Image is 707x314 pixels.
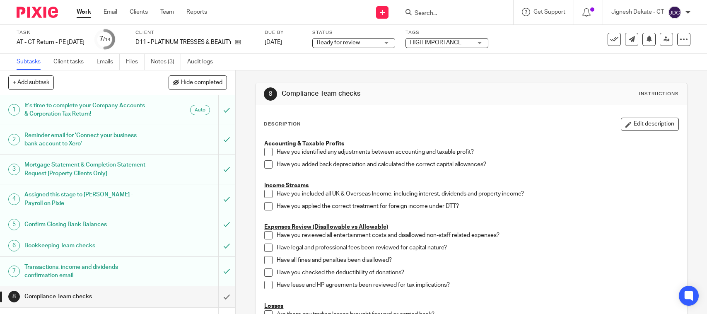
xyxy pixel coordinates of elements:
button: + Add subtask [8,75,54,89]
div: 1 [8,104,20,116]
a: Subtasks [17,54,47,70]
u: Income Streams [264,183,309,188]
u: Expenses Review (Disallowable vs Allowable) [264,224,388,230]
a: Client tasks [53,54,90,70]
small: /14 [103,37,111,42]
p: Have you identified any adjustments between accounting and taxable profit? [277,148,678,156]
h1: Compliance Team checks [24,290,148,303]
u: Losses [264,303,283,309]
u: Accounting & Taxable Profits [264,141,344,147]
p: Have legal and professional fees been reviewed for capital nature? [277,244,678,252]
div: 7 [99,34,111,44]
label: Client [135,29,254,36]
label: Due by [265,29,302,36]
h1: Compliance Team checks [282,89,489,98]
p: Have all fines and penalties been disallowed? [277,256,678,264]
span: HIGH IMPORTANCE [410,40,461,46]
a: Notes (3) [151,54,181,70]
div: 6 [8,240,20,251]
span: Ready for review [317,40,360,46]
p: Have you added back depreciation and calculated the correct capital allowances? [277,160,678,169]
h1: Confirm Closing Bank Balances [24,218,148,231]
div: Auto [190,105,210,115]
a: Team [160,8,174,16]
p: D11 - PLATINUM TRESSES & BEAUTY LTD [135,38,231,46]
div: 2 [8,134,20,145]
label: Tags [405,29,488,36]
a: Reports [186,8,207,16]
h1: Assigned this stage to [PERSON_NAME] - Payroll on Pixie [24,188,148,210]
div: AT - CT Return - PE 31-07-2025 [17,38,84,46]
input: Search [414,10,488,17]
button: Edit description [621,118,679,131]
a: Clients [130,8,148,16]
p: Description [264,121,301,128]
span: [DATE] [265,39,282,45]
label: Status [312,29,395,36]
div: 4 [8,193,20,205]
a: Work [77,8,91,16]
button: Hide completed [169,75,227,89]
h1: Mortgage Statement & Completion Statement Request [Property Clients Only] [24,159,148,180]
p: Jignesh Dekate - CT [611,8,664,16]
a: Files [126,54,145,70]
div: 3 [8,164,20,175]
p: Have lease and HP agreements been reviewed for tax implications? [277,281,678,289]
span: Get Support [533,9,565,15]
h1: Bookkeeping Team checks [24,239,148,252]
p: Have you included all UK & Overseas Income, including interest, dividends and property income? [277,190,678,198]
h1: It's time to complete your Company Accounts & Corporation Tax Return! [24,99,148,121]
div: Instructions [639,91,679,97]
div: 5 [8,219,20,230]
div: 8 [264,87,277,101]
p: Have you applied the correct treatment for foreign income under DTT? [277,202,678,210]
a: Audit logs [187,54,219,70]
div: 8 [8,291,20,302]
span: Hide completed [181,80,222,86]
img: svg%3E [668,6,681,19]
h1: Reminder email for 'Connect your business bank account to Xero' [24,129,148,150]
div: AT - CT Return - PE [DATE] [17,38,84,46]
label: Task [17,29,84,36]
p: Have you checked the deductibility of donations? [277,268,678,277]
p: Have you reviewed all entertainment costs and disallowed non-staff related expenses? [277,231,678,239]
div: 7 [8,266,20,277]
img: Pixie [17,7,58,18]
a: Email [104,8,117,16]
h1: Transactions, income and dividends confirmation email [24,261,148,282]
a: Emails [97,54,120,70]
